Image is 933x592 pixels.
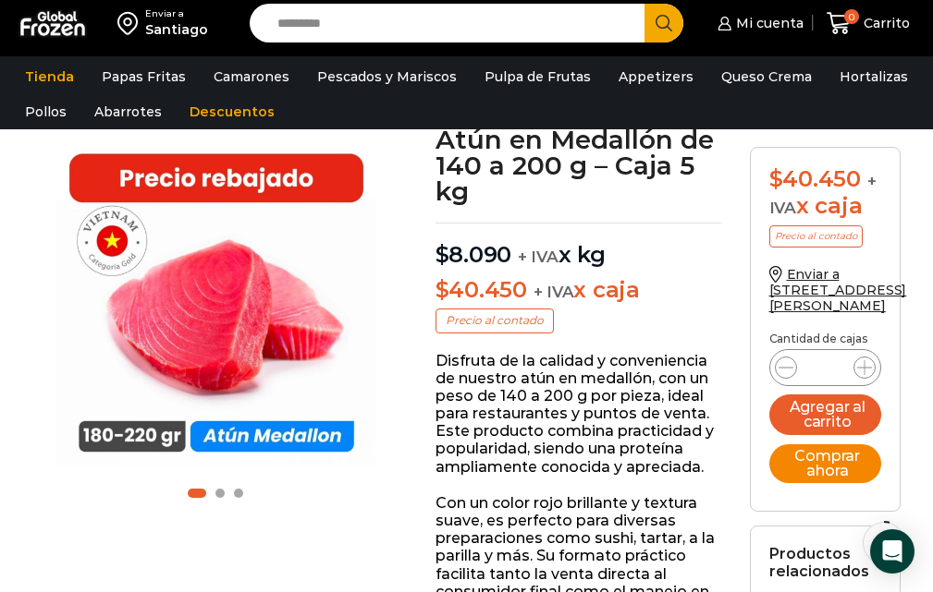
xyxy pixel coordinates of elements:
[822,2,915,45] a: 0 Carrito
[518,248,559,266] span: + IVA
[180,94,284,129] a: Descuentos
[145,20,208,39] div: Santiago
[204,59,299,94] a: Camarones
[145,7,208,20] div: Enviar a
[870,529,915,574] div: Open Intercom Messenger
[830,59,917,94] a: Hortalizas
[16,94,76,129] a: Pollos
[436,308,554,332] p: Precio al contado
[769,166,882,220] div: x caja
[859,14,910,32] span: Carrito
[769,225,863,248] p: Precio al contado
[85,94,171,129] a: Abarrotes
[769,266,907,314] a: Enviar a [STREET_ADDRESS][PERSON_NAME]
[769,165,861,192] bdi: 40.450
[436,127,722,204] h1: Atún en Medallón de 140 a 200 g – Caja 5 kg
[807,355,842,381] input: Product quantity
[609,59,703,94] a: Appetizers
[712,59,821,94] a: Queso Crema
[117,7,145,39] img: address-field-icon.svg
[844,9,859,24] span: 0
[16,59,83,94] a: Tienda
[436,241,449,268] span: $
[769,332,882,345] p: Cantidad de cajas
[769,165,783,192] span: $
[436,352,722,476] p: Disfruta de la calidad y conveniencia de nuestro atún en medallón, con un peso de 140 a 200 g por...
[308,59,466,94] a: Pescados y Mariscos
[769,394,882,435] button: Agregar al carrito
[92,59,195,94] a: Papas Fritas
[731,14,804,32] span: Mi cuenta
[436,223,722,269] p: x kg
[234,489,243,498] span: Go to slide 3
[188,489,206,498] span: Go to slide 1
[475,59,600,94] a: Pulpa de Frutas
[769,172,877,217] span: + IVA
[436,241,512,268] bdi: 8.090
[215,489,225,498] span: Go to slide 2
[436,276,449,303] span: $
[769,444,882,483] button: Comprar ahora
[436,277,722,304] p: x caja
[645,4,683,42] button: Search button
[713,5,804,42] a: Mi cuenta
[436,276,527,303] bdi: 40.450
[769,545,882,580] h2: Productos relacionados
[534,283,574,301] span: + IVA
